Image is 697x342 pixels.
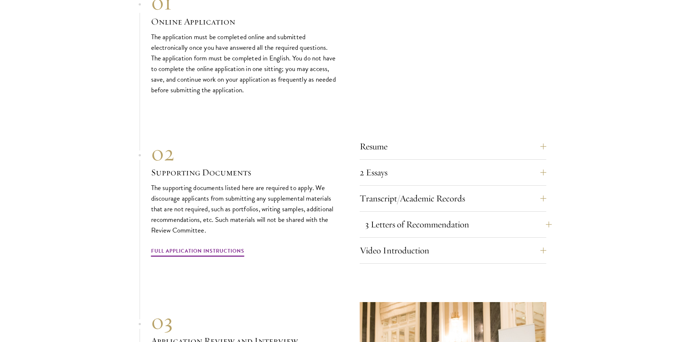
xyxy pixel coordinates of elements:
[365,216,552,233] button: 3 Letters of Recommendation
[151,15,338,28] h3: Online Application
[151,166,338,179] h3: Supporting Documents
[151,308,338,335] div: 03
[360,138,546,155] button: Resume
[151,31,338,95] p: The application must be completed online and submitted electronically once you have answered all ...
[151,246,244,258] a: Full Application Instructions
[360,190,546,207] button: Transcript/Academic Records
[360,242,546,259] button: Video Introduction
[151,182,338,235] p: The supporting documents listed here are required to apply. We discourage applicants from submitt...
[151,140,338,166] div: 02
[360,164,546,181] button: 2 Essays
